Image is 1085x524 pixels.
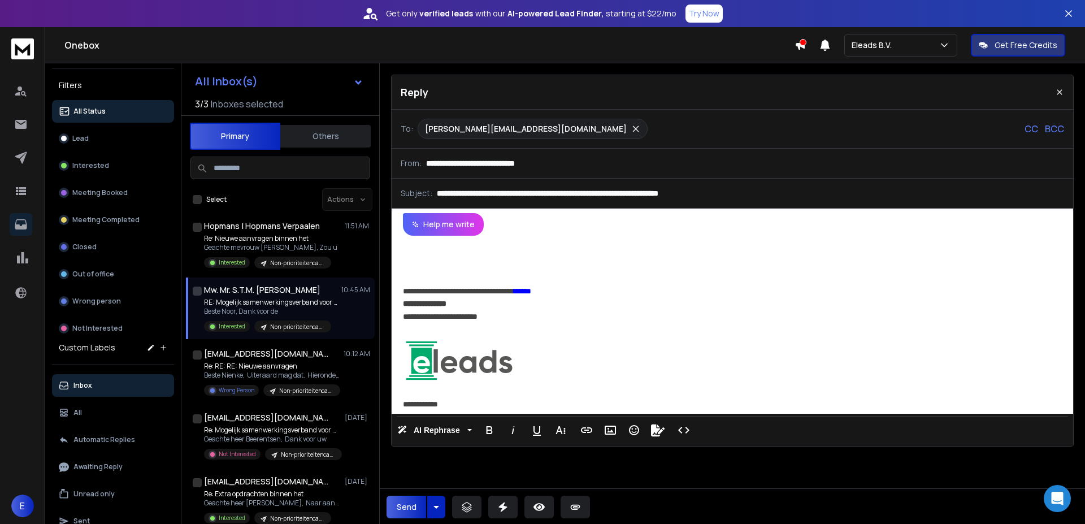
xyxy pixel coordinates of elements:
[204,362,340,371] p: Re: RE: RE: Nieuwe aanvragen
[72,297,121,306] p: Wrong person
[72,161,109,170] p: Interested
[52,401,174,424] button: All
[72,324,123,333] p: Not Interested
[386,8,676,19] p: Get only with our starting at $22/mo
[345,413,370,422] p: [DATE]
[852,40,896,51] p: Eleads B.V.
[190,123,280,150] button: Primary
[52,77,174,93] h3: Filters
[280,124,371,149] button: Others
[52,154,174,177] button: Interested
[401,188,432,199] p: Subject:
[281,451,335,459] p: Non-prioriteitencampagne Hele Dag | Eleads
[11,495,34,517] button: E
[995,40,1057,51] p: Get Free Credits
[502,419,524,441] button: Italic (Ctrl+I)
[72,270,114,279] p: Out of office
[72,242,97,252] p: Closed
[270,514,324,523] p: Non-prioriteitencampagne Hele Dag | Eleads
[219,514,245,522] p: Interested
[526,419,548,441] button: Underline (Ctrl+U)
[219,386,254,395] p: Wrong Person
[52,181,174,204] button: Meeting Booked
[279,387,333,395] p: Non-prioriteitencampagne Hele Dag | Eleads
[507,8,604,19] strong: AI-powered Lead Finder,
[204,371,340,380] p: Beste Nienke, Uiteraard mag dat. Hieronder tref
[211,97,283,111] h3: Inboxes selected
[73,408,82,417] p: All
[204,220,320,232] h1: Hopmans | Hopmans Verpaalen
[52,428,174,451] button: Automatic Replies
[341,285,370,295] p: 10:45 AM
[59,342,115,353] h3: Custom Labels
[204,435,340,444] p: Geachte heer Beerentsen, Dank voor uw
[64,38,795,52] h1: Onebox
[72,134,89,143] p: Lead
[52,209,174,231] button: Meeting Completed
[600,419,621,441] button: Insert Image (Ctrl+P)
[52,374,174,397] button: Inbox
[685,5,723,23] button: Try Now
[395,419,474,441] button: AI Rephrase
[52,456,174,478] button: Awaiting Reply
[204,284,320,296] h1: Mw. Mr. S.T.M. [PERSON_NAME]
[425,123,627,135] p: [PERSON_NAME][EMAIL_ADDRESS][DOMAIN_NAME]
[219,258,245,267] p: Interested
[479,419,500,441] button: Bold (Ctrl+B)
[52,483,174,505] button: Unread only
[73,381,92,390] p: Inbox
[73,462,123,471] p: Awaiting Reply
[73,107,106,116] p: All Status
[345,222,370,231] p: 11:51 AM
[1044,485,1071,512] div: Open Intercom Messenger
[206,195,227,204] label: Select
[73,490,115,499] p: Unread only
[1025,122,1038,136] p: CC
[195,76,258,87] h1: All Inbox(s)
[219,450,256,458] p: Not Interested
[52,100,174,123] button: All Status
[419,8,473,19] strong: verified leads
[186,70,372,93] button: All Inbox(s)
[576,419,597,441] button: Insert Link (Ctrl+K)
[73,435,135,444] p: Automatic Replies
[401,158,422,169] p: From:
[971,34,1065,57] button: Get Free Credits
[204,307,340,316] p: Beste Noor, Dank voor de
[411,426,462,435] span: AI Rephrase
[270,323,324,331] p: Non-prioriteitencampagne Hele Dag | Eleads
[550,419,571,441] button: More Text
[52,263,174,285] button: Out of office
[689,8,719,19] p: Try Now
[1045,122,1064,136] p: BCC
[344,349,370,358] p: 10:12 AM
[204,490,340,499] p: Re: Extra opdrachten binnen het
[52,236,174,258] button: Closed
[403,213,484,236] button: Help me write
[219,322,245,331] p: Interested
[11,38,34,59] img: logo
[72,215,140,224] p: Meeting Completed
[204,348,328,360] h1: [EMAIL_ADDRESS][DOMAIN_NAME]
[204,412,328,423] h1: [EMAIL_ADDRESS][DOMAIN_NAME]
[52,290,174,313] button: Wrong person
[401,84,428,100] p: Reply
[401,123,413,135] p: To:
[387,496,426,518] button: Send
[52,127,174,150] button: Lead
[204,298,340,307] p: RE: Mogelijk samenwerkingsverband voor personen-
[345,477,370,486] p: [DATE]
[204,234,337,243] p: Re: Nieuwe aanvragen binnen het
[204,243,337,252] p: Geachte mevrouw [PERSON_NAME], Zou u
[195,97,209,111] span: 3 / 3
[204,499,340,508] p: Geachte heer [PERSON_NAME], Naar aanleiding van
[204,426,340,435] p: Re: Mogelijk samenwerkingsverband voor personen-
[204,476,328,487] h1: [EMAIL_ADDRESS][DOMAIN_NAME]
[270,259,324,267] p: Non-prioriteitencampagne Hele Dag | Eleads
[72,188,128,197] p: Meeting Booked
[52,317,174,340] button: Not Interested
